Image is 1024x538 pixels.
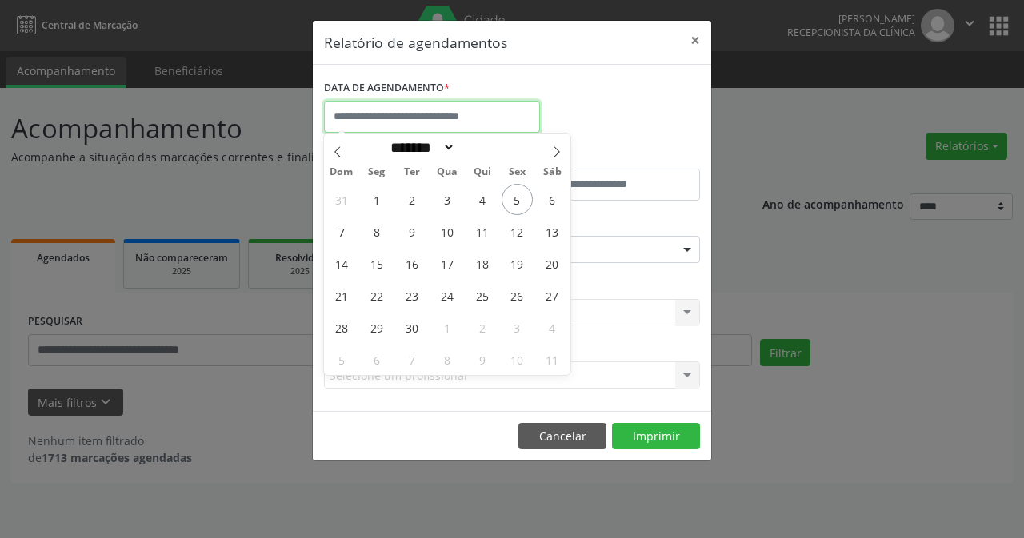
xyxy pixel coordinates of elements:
[431,248,462,279] span: Setembro 17, 2025
[324,32,507,53] h5: Relatório de agendamentos
[500,167,535,177] span: Sex
[466,280,498,311] span: Setembro 25, 2025
[324,167,359,177] span: Dom
[431,312,462,343] span: Outubro 1, 2025
[361,184,392,215] span: Setembro 1, 2025
[466,216,498,247] span: Setembro 11, 2025
[326,280,357,311] span: Setembro 21, 2025
[326,216,357,247] span: Setembro 7, 2025
[502,184,533,215] span: Setembro 5, 2025
[537,312,568,343] span: Outubro 4, 2025
[326,184,357,215] span: Agosto 31, 2025
[502,312,533,343] span: Outubro 3, 2025
[466,344,498,375] span: Outubro 9, 2025
[431,344,462,375] span: Outubro 8, 2025
[502,344,533,375] span: Outubro 10, 2025
[431,184,462,215] span: Setembro 3, 2025
[537,216,568,247] span: Setembro 13, 2025
[612,423,700,450] button: Imprimir
[326,344,357,375] span: Outubro 5, 2025
[396,248,427,279] span: Setembro 16, 2025
[466,312,498,343] span: Outubro 2, 2025
[516,144,700,169] label: ATÉ
[396,184,427,215] span: Setembro 2, 2025
[361,216,392,247] span: Setembro 8, 2025
[518,423,606,450] button: Cancelar
[361,248,392,279] span: Setembro 15, 2025
[361,344,392,375] span: Outubro 6, 2025
[326,248,357,279] span: Setembro 14, 2025
[535,167,570,177] span: Sáb
[324,76,450,101] label: DATA DE AGENDAMENTO
[537,344,568,375] span: Outubro 11, 2025
[396,216,427,247] span: Setembro 9, 2025
[359,167,394,177] span: Seg
[537,184,568,215] span: Setembro 6, 2025
[361,312,392,343] span: Setembro 29, 2025
[537,248,568,279] span: Setembro 20, 2025
[386,139,456,156] select: Month
[502,280,533,311] span: Setembro 26, 2025
[396,280,427,311] span: Setembro 23, 2025
[455,139,508,156] input: Year
[361,280,392,311] span: Setembro 22, 2025
[394,167,430,177] span: Ter
[430,167,465,177] span: Qua
[431,216,462,247] span: Setembro 10, 2025
[396,312,427,343] span: Setembro 30, 2025
[466,248,498,279] span: Setembro 18, 2025
[396,344,427,375] span: Outubro 7, 2025
[431,280,462,311] span: Setembro 24, 2025
[502,248,533,279] span: Setembro 19, 2025
[502,216,533,247] span: Setembro 12, 2025
[466,184,498,215] span: Setembro 4, 2025
[465,167,500,177] span: Qui
[326,312,357,343] span: Setembro 28, 2025
[537,280,568,311] span: Setembro 27, 2025
[679,21,711,60] button: Close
